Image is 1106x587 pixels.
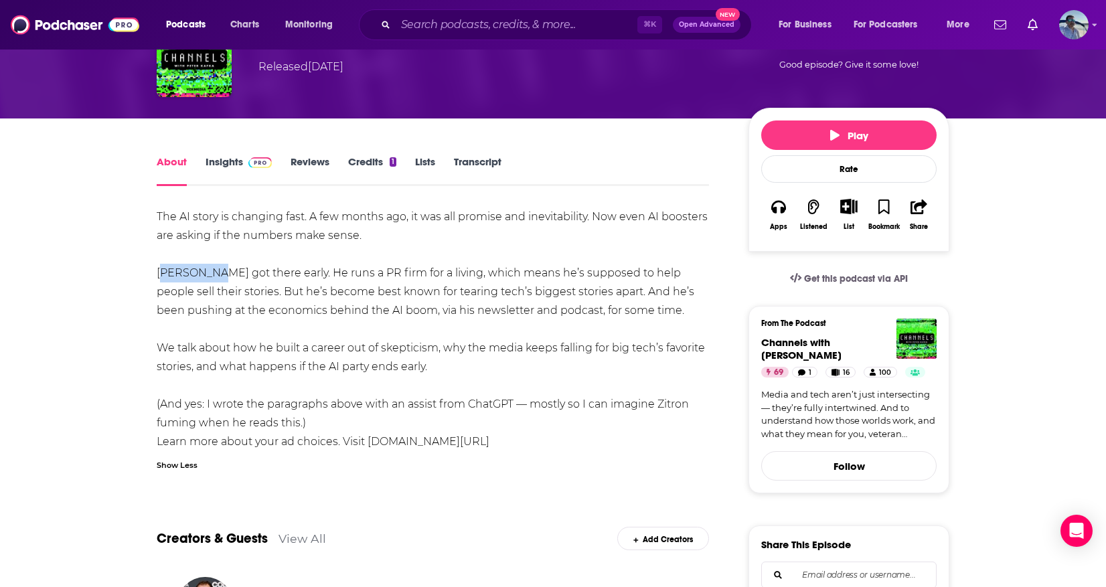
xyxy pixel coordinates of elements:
[770,223,787,231] div: Apps
[769,14,848,35] button: open menu
[1059,10,1089,39] span: Logged in as JasonKramer_TheCRMguy
[830,129,868,142] span: Play
[390,157,396,167] div: 1
[279,531,326,546] a: View All
[157,14,223,35] button: open menu
[761,155,937,183] div: Rate
[157,530,268,547] a: Creators & Guests
[372,9,765,40] div: Search podcasts, credits, & more...
[11,12,139,37] img: Podchaser - Follow, Share and Rate Podcasts
[809,366,811,380] span: 1
[1022,13,1043,36] a: Show notifications dropdown
[761,319,926,328] h3: From The Podcast
[864,367,897,378] a: 100
[774,366,783,380] span: 69
[1059,10,1089,39] button: Show profile menu
[761,336,842,361] span: Channels with [PERSON_NAME]
[835,199,862,214] button: Show More Button
[825,367,856,378] a: 16
[896,319,937,359] img: Channels with Peter Kafka
[761,367,789,378] a: 69
[1059,10,1089,39] img: User Profile
[792,367,817,378] a: 1
[947,15,969,34] span: More
[804,273,908,284] span: Get this podcast via API
[166,15,206,34] span: Podcasts
[910,223,928,231] div: Share
[673,17,740,33] button: Open AdvancedNew
[761,451,937,481] button: Follow
[761,190,796,239] button: Apps
[854,15,918,34] span: For Podcasters
[902,190,937,239] button: Share
[832,190,866,239] div: Show More ButtonList
[761,388,937,440] a: Media and tech aren’t just intersecting — they’re fully intertwined. And to understand how those ...
[796,190,831,239] button: Listened
[879,366,891,380] span: 100
[230,15,259,34] span: Charts
[845,14,937,35] button: open menu
[716,8,740,21] span: New
[779,15,832,34] span: For Business
[989,13,1012,36] a: Show notifications dropdown
[157,22,232,97] img: The PR Guy Who Says the AI Boom Is a Bust
[866,190,901,239] button: Bookmark
[937,14,986,35] button: open menu
[637,16,662,33] span: ⌘ K
[258,59,343,75] div: Released [DATE]
[248,157,272,168] img: Podchaser Pro
[617,527,709,550] div: Add Creators
[761,538,851,551] h3: Share This Episode
[157,207,709,451] div: The AI story is changing fast. A few months ago, it was all promise and inevitability. Now even A...
[761,336,842,361] a: Channels with Peter Kafka
[843,366,850,380] span: 16
[800,223,827,231] div: Listened
[415,155,435,186] a: Lists
[291,155,329,186] a: Reviews
[761,120,937,150] button: Play
[844,222,854,231] div: List
[157,155,187,186] a: About
[285,15,333,34] span: Monitoring
[396,14,637,35] input: Search podcasts, credits, & more...
[454,155,501,186] a: Transcript
[276,14,350,35] button: open menu
[348,155,396,186] a: Credits1
[1060,515,1093,547] div: Open Intercom Messenger
[206,155,272,186] a: InsightsPodchaser Pro
[222,14,267,35] a: Charts
[868,223,900,231] div: Bookmark
[679,21,734,28] span: Open Advanced
[779,262,919,295] a: Get this podcast via API
[779,60,919,70] span: Good episode? Give it some love!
